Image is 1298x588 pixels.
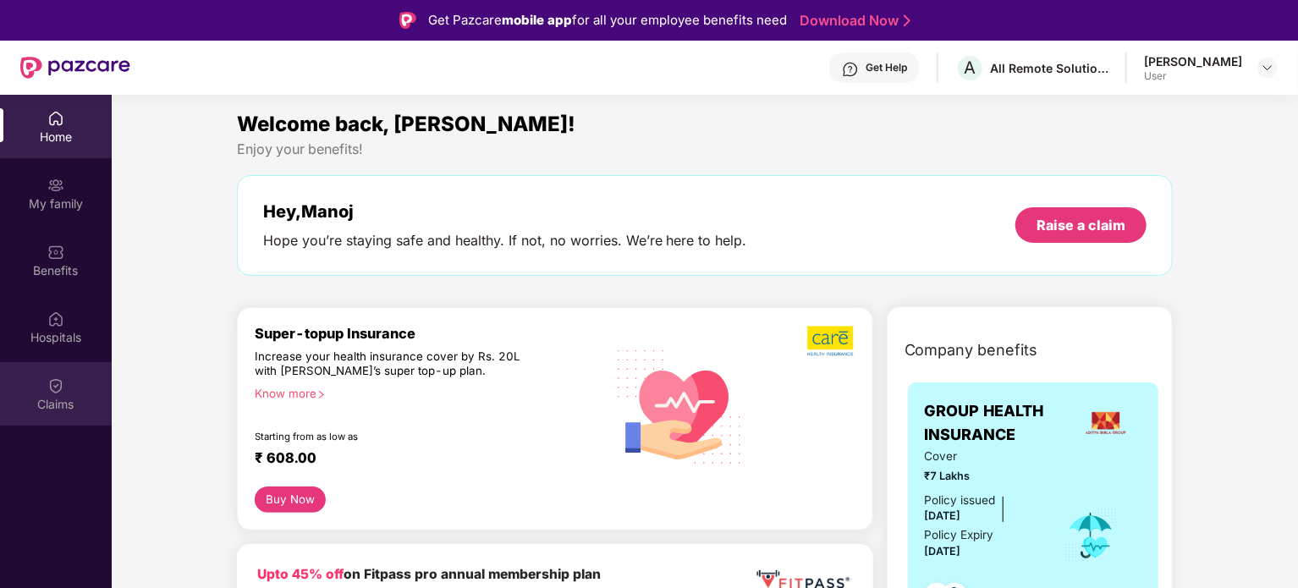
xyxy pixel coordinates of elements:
span: A [965,58,976,78]
div: [PERSON_NAME] [1144,53,1242,69]
div: Get Pazcare for all your employee benefits need [428,10,787,30]
div: Increase your health insurance cover by Rs. 20L with [PERSON_NAME]’s super top-up plan. [255,349,532,380]
div: Get Help [866,61,907,74]
span: [DATE] [925,545,961,558]
div: Hey, Manoj [263,201,747,222]
b: Upto 45% off [257,566,344,582]
img: Logo [399,12,416,29]
img: New Pazcare Logo [20,57,130,79]
div: Super-topup Insurance [255,325,605,342]
img: svg+xml;base64,PHN2ZyB4bWxucz0iaHR0cDovL3d3dy53My5vcmcvMjAwMC9zdmciIHhtbG5zOnhsaW5rPSJodHRwOi8vd3... [605,329,756,482]
strong: mobile app [502,12,572,28]
div: User [1144,69,1242,83]
span: Company benefits [905,338,1038,362]
span: [DATE] [925,509,961,522]
div: Policy Expiry [925,526,994,544]
b: on Fitpass pro annual membership plan [257,566,601,582]
div: All Remote Solutions Private Limited [990,60,1108,76]
img: svg+xml;base64,PHN2ZyB3aWR0aD0iMjAiIGhlaWdodD0iMjAiIHZpZXdCb3g9IjAgMCAyMCAyMCIgZmlsbD0ibm9uZSIgeG... [47,177,64,194]
div: Enjoy your benefits! [237,140,1174,158]
span: GROUP HEALTH INSURANCE [925,399,1070,448]
span: Welcome back, [PERSON_NAME]! [237,112,575,136]
button: Buy Now [255,486,327,513]
span: right [316,390,326,399]
div: Starting from as low as [255,431,533,442]
img: svg+xml;base64,PHN2ZyBpZD0iQmVuZWZpdHMiIHhtbG5zPSJodHRwOi8vd3d3LnczLm9yZy8yMDAwL3N2ZyIgd2lkdGg9Ij... [47,244,64,261]
img: Stroke [904,12,910,30]
div: Hope you’re staying safe and healthy. If not, no worries. We’re here to help. [263,232,747,250]
div: Raise a claim [1037,216,1125,234]
img: b5dec4f62d2307b9de63beb79f102df3.png [807,325,855,357]
img: svg+xml;base64,PHN2ZyBpZD0iSG9tZSIgeG1sbnM9Imh0dHA6Ly93d3cudzMub3JnLzIwMDAvc3ZnIiB3aWR0aD0iMjAiIG... [47,110,64,127]
span: Cover [925,448,1041,465]
div: ₹ 608.00 [255,449,588,470]
img: icon [1064,508,1119,563]
img: svg+xml;base64,PHN2ZyBpZD0iSG9zcGl0YWxzIiB4bWxucz0iaHR0cDovL3d3dy53My5vcmcvMjAwMC9zdmciIHdpZHRoPS... [47,310,64,327]
div: Know more [255,387,595,398]
div: Policy issued [925,492,996,509]
img: svg+xml;base64,PHN2ZyBpZD0iRHJvcGRvd24tMzJ4MzIiIHhtbG5zPSJodHRwOi8vd3d3LnczLm9yZy8yMDAwL3N2ZyIgd2... [1261,61,1274,74]
span: ₹7 Lakhs [925,468,1041,485]
a: Download Now [800,12,905,30]
img: insurerLogo [1083,400,1129,446]
img: svg+xml;base64,PHN2ZyBpZD0iSGVscC0zMngzMiIgeG1sbnM9Imh0dHA6Ly93d3cudzMub3JnLzIwMDAvc3ZnIiB3aWR0aD... [842,61,859,78]
img: svg+xml;base64,PHN2ZyBpZD0iQ2xhaW0iIHhtbG5zPSJodHRwOi8vd3d3LnczLm9yZy8yMDAwL3N2ZyIgd2lkdGg9IjIwIi... [47,377,64,394]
